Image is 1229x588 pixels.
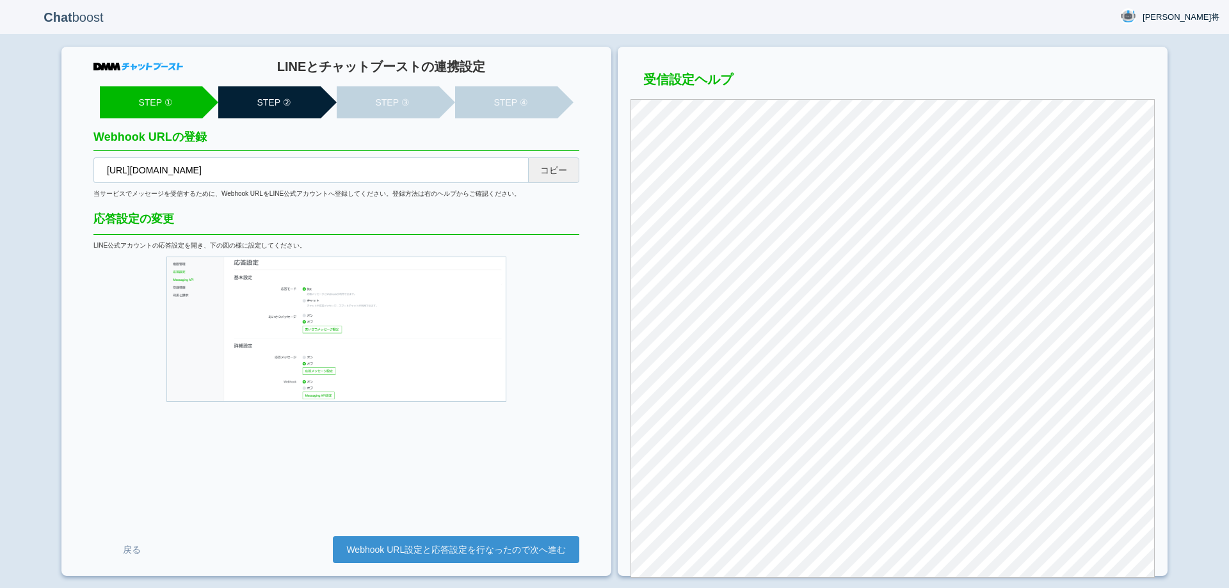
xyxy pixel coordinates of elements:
span: [PERSON_NAME]将 [1143,11,1219,24]
li: STEP ② [218,86,321,118]
div: 当サービスでメッセージを受信するために、Webhook URLをLINE公式アカウントへ登録してください。登録方法は右のヘルプからご確認ください。 [93,189,579,198]
div: 応答設定の変更 [93,211,579,235]
a: Webhook URL設定と応答設定を行なったので次へ進む [333,536,579,563]
h1: LINEとチャットブーストの連携設定 [183,60,579,74]
p: boost [10,1,138,33]
img: User Image [1120,8,1136,24]
a: 戻る [93,538,170,562]
li: STEP ① [100,86,202,118]
img: DMMチャットブースト [93,63,183,70]
li: STEP ④ [455,86,558,118]
button: コピー [528,157,579,183]
h3: 受信設定ヘルプ [631,72,1155,93]
img: LINE公式アカウント応答設定 [166,257,506,402]
b: Chat [44,10,72,24]
li: STEP ③ [337,86,439,118]
div: LINE公式アカウントの応答設定を開き、下の図の様に設定してください。 [93,241,579,250]
h2: Webhook URLの登録 [93,131,579,151]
